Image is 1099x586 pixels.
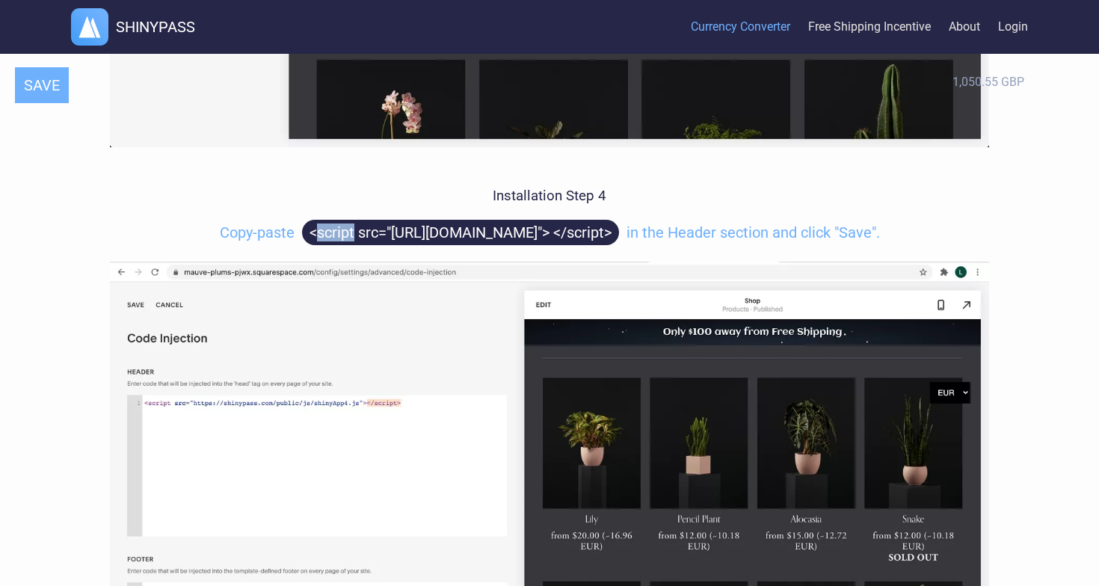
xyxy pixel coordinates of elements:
div: 1,050.55 GBP [952,75,1024,89]
a: Free Shipping Incentive [808,4,931,50]
img: logo.webp [71,8,108,46]
h4: Copy-paste in the Header section and click "Save". [110,223,989,241]
a: About [949,4,980,50]
a: Login [998,4,1028,50]
h1: SHINYPASS [116,18,195,36]
button: SAVE [15,67,69,103]
a: Currency Converter [691,4,790,50]
span: <script src="[URL][DOMAIN_NAME]"> </script> [302,220,619,245]
h3: Installation Step 4 [110,188,989,204]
